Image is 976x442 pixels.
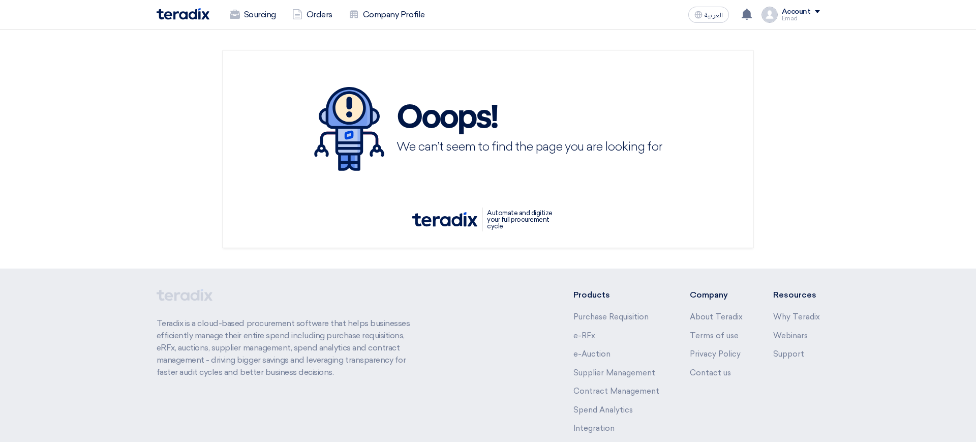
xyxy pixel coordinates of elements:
a: Orders [284,4,341,26]
span: العربية [705,12,723,19]
div: Emad [782,16,820,21]
h1: Ooops! [396,102,662,135]
img: Teradix logo [157,8,209,20]
li: Company [690,289,743,301]
p: Teradix is a cloud-based procurement software that helps businesses efficiently manage their enti... [157,317,422,378]
a: Company Profile [341,4,433,26]
img: 404.svg [314,87,384,171]
a: e-RFx [573,331,595,340]
a: Why Teradix [773,312,820,321]
a: Spend Analytics [573,405,633,415]
p: Automate and digitize your full procurement cycle [482,208,564,231]
img: tx_logo.svg [412,212,477,226]
a: About Teradix [690,312,743,321]
a: Sourcing [222,4,284,26]
a: Webinars [773,331,808,340]
a: Integration [573,424,615,433]
a: Purchase Requisition [573,312,649,321]
a: Support [773,349,804,359]
h3: We can’t seem to find the page you are looking for [396,142,662,153]
a: Terms of use [690,331,739,340]
button: العربية [688,7,729,23]
img: profile_test.png [761,7,778,23]
div: Account [782,8,811,16]
a: e-Auction [573,349,611,359]
li: Resources [773,289,820,301]
a: Supplier Management [573,368,655,377]
li: Products [573,289,659,301]
a: Contract Management [573,387,659,396]
a: Contact us [690,368,731,377]
a: Privacy Policy [690,349,741,359]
